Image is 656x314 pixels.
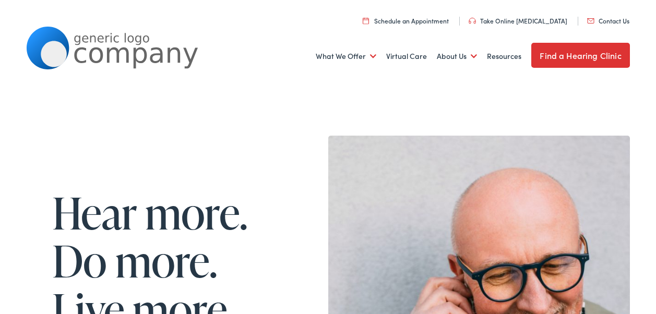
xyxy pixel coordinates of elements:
[487,37,521,76] a: Resources
[386,37,427,76] a: Virtual Care
[469,16,567,25] a: Take Online [MEDICAL_DATA]
[316,37,376,76] a: What We Offer
[531,43,629,68] a: Find a Hearing Clinic
[469,18,476,24] img: utility icon
[115,236,218,284] span: more.
[52,188,137,236] span: Hear
[145,188,247,236] span: more.
[363,17,369,24] img: utility icon
[587,16,629,25] a: Contact Us
[52,236,106,284] span: Do
[363,16,449,25] a: Schedule an Appointment
[587,18,594,23] img: utility icon
[437,37,477,76] a: About Us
